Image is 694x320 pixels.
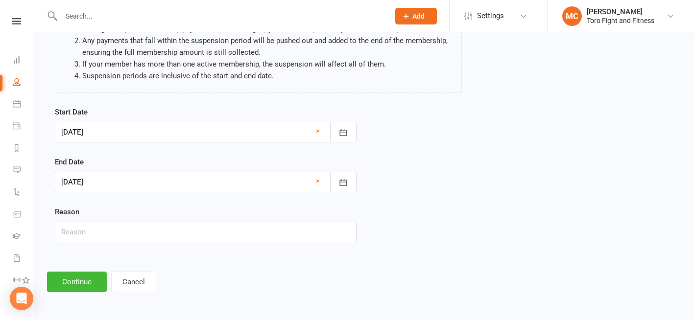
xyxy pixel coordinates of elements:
a: Payments [13,116,33,138]
label: End Date [55,156,84,168]
button: Add [395,8,437,24]
button: Continue [47,272,107,292]
span: Settings [477,5,504,27]
a: × [316,125,320,137]
label: Reason [55,206,79,218]
a: × [316,175,320,187]
div: [PERSON_NAME] [587,7,654,16]
a: Dashboard [13,50,33,72]
div: Open Intercom Messenger [10,287,33,310]
div: Toro Fight and Fitness [587,16,654,25]
a: People [13,72,33,94]
div: MC [562,6,582,26]
a: Reports [13,138,33,160]
a: Calendar [13,94,33,116]
input: Reason [55,222,357,242]
a: Product Sales [13,204,33,226]
button: Cancel [111,272,156,292]
span: Add [412,12,425,20]
label: Start Date [55,106,88,118]
li: If your member has more than one active membership, the suspension will affect all of them. [82,58,454,70]
li: Suspension periods are inclusive of the start and end date. [82,70,454,82]
input: Search... [58,9,383,23]
li: Any payments that fall within the suspension period will be pushed out and added to the end of th... [82,35,454,58]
